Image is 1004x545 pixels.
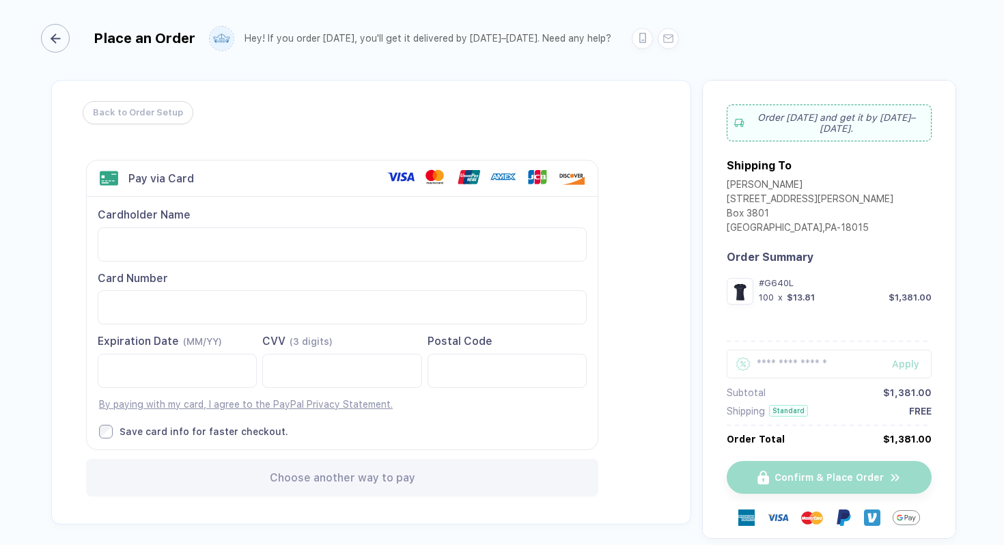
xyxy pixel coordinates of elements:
[883,434,932,445] div: $1,381.00
[245,33,611,44] div: Hey! If you order [DATE], you'll get it delivered by [DATE]–[DATE]. Need any help?
[759,278,932,288] div: #G640L
[727,406,765,417] div: Shipping
[767,507,789,529] img: visa
[109,291,575,324] iframe: Secure Credit Card Frame - Credit Card Number
[98,208,587,223] div: Cardholder Name
[777,292,784,303] div: x
[99,399,393,410] a: By paying with my card, I agree to the PayPal Privacy Statement.
[727,434,785,445] div: Order Total
[94,30,195,46] div: Place an Order
[835,509,852,526] img: Paypal
[727,179,893,193] div: [PERSON_NAME]
[290,336,333,347] span: (3 digits)
[270,471,415,484] span: Choose another way to pay
[727,222,893,236] div: [GEOGRAPHIC_DATA] , PA - 18015
[759,292,774,303] div: 100
[738,509,755,526] img: express
[210,27,234,51] img: user profile
[801,507,823,529] img: master-card
[428,334,587,349] div: Postal Code
[274,354,410,387] iframe: Secure Credit Card Frame - CVV
[727,387,766,398] div: Subtotal
[93,102,183,124] span: Back to Order Setup
[909,406,932,417] div: FREE
[727,159,792,172] div: Shipping To
[889,292,932,303] div: $1,381.00
[730,281,750,301] img: 323246bc-a5b0-4350-8c0f-625218c326d3_nt_front_1754752676960.jpg
[128,172,194,185] div: Pay via Card
[109,228,575,261] iframe: Secure Credit Card Frame - Cardholder Name
[439,354,575,387] iframe: Secure Credit Card Frame - Postal Code
[864,509,880,526] img: Venmo
[262,334,421,349] div: CVV
[892,359,932,369] div: Apply
[769,405,808,417] div: Standard
[98,334,257,349] div: Expiration Date
[727,104,932,141] div: Order [DATE] and get it by [DATE]–[DATE] .
[109,354,245,387] iframe: Secure Credit Card Frame - Expiration Date
[86,459,598,497] div: Choose another way to pay
[727,193,893,208] div: [STREET_ADDRESS][PERSON_NAME]
[893,504,920,531] img: GPay
[727,208,893,222] div: Box 3801
[883,387,932,398] div: $1,381.00
[875,350,932,378] button: Apply
[787,292,815,303] div: $13.81
[98,271,587,286] div: Card Number
[120,425,288,438] div: Save card info for faster checkout.
[83,101,193,124] button: Back to Order Setup
[183,336,222,347] span: (MM/YY)
[99,425,113,438] input: Save card info for faster checkout.
[727,251,932,264] div: Order Summary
